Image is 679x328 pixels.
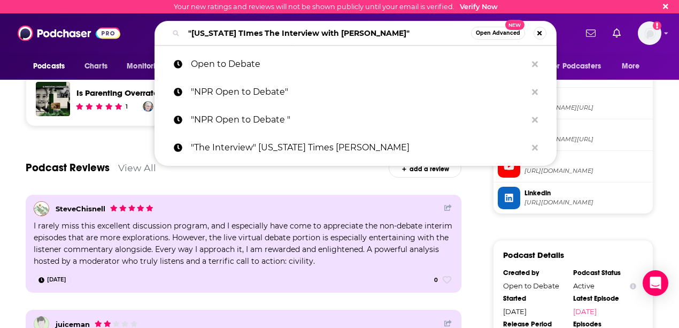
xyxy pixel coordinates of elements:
span: New [505,20,524,30]
span: Podcasts [33,59,65,74]
span: Open Advanced [476,30,520,36]
button: Show profile menu [638,21,661,45]
span: Monitoring [127,59,165,74]
a: Show notifications dropdown [582,24,600,42]
a: "NPR Open to Debate" [155,78,557,106]
a: Share Button [444,319,452,327]
a: "NPR Open to Debate " [155,106,557,134]
a: Charts [78,56,114,77]
span: [DATE] [47,274,66,285]
div: Open Intercom Messenger [643,270,668,296]
a: Open to Debate [155,50,557,78]
span: 0 [434,276,438,285]
div: Search podcasts, credits, & more... [155,21,557,45]
a: SteveChisnell [56,204,105,213]
p: "NPR Open to Debate " [191,106,527,134]
div: Community Rating: 5 out of 5 [75,103,124,111]
span: For Podcasters [550,59,601,74]
div: I rarely miss this excellent discussion program, and I especially have come to appreciate the non... [34,220,455,267]
div: add a review [389,158,461,177]
button: Show Info [630,282,636,290]
div: Your new ratings and reviews will not be shown publicly until your email is verified. [174,3,498,11]
div: Created by [503,269,566,277]
div: 1 [126,103,128,110]
a: YouTube[URL][DOMAIN_NAME] [498,155,649,178]
span: Charts [84,59,107,74]
span: Logged in as tgilbride [638,21,661,45]
button: open menu [614,56,653,77]
div: Started [503,294,566,303]
p: "NPR Open to Debate" [191,78,527,106]
button: open menu [119,56,179,77]
a: Oct 8th, 2021 [34,276,71,284]
span: Linkedin [524,188,649,198]
div: Open to Debate [503,281,566,290]
div: Latest Episode [573,294,636,303]
a: View All [118,162,156,173]
span: https://www.linkedin.com/company/opentodebate [524,199,649,207]
a: Linkedin[URL][DOMAIN_NAME] [498,187,649,209]
a: Instagram[DOMAIN_NAME][URL] [498,124,649,146]
img: SteveChisnell [34,201,49,217]
button: Open AdvancedNew [471,27,525,40]
input: Search podcasts, credits, & more... [184,25,471,42]
svg: Email not verified [653,21,661,30]
a: Verify Now [460,3,498,11]
div: SteveChisnell's Rating: 5 out of 5 [110,202,154,215]
p: "The Interview" New York Times David Marchese [191,134,527,162]
img: Is Parenting Overrated? [36,82,70,116]
span: https://www.youtube.com/@OpentoDebate [524,167,649,175]
a: Podcast Reviews [26,161,110,174]
div: Active [573,281,636,290]
span: More [622,59,640,74]
a: "The Interview" [US_STATE] Times [PERSON_NAME] [155,134,557,162]
a: Share Button [444,203,452,211]
h3: Podcast Details [503,250,564,260]
span: X/Twitter [524,94,649,103]
a: Show notifications dropdown [608,24,625,42]
div: Podcast Status [573,269,636,277]
div: [DATE] [503,307,566,316]
img: John Donvan [143,101,153,112]
img: User Profile [638,21,661,45]
span: instagram.com/opentodebateorg [524,135,649,143]
img: Podchaser - Follow, Share and Rate Podcasts [18,23,120,43]
span: twitter.com/OpentoDebateOrg [524,104,649,112]
span: Instagram [524,125,649,135]
button: open menu [543,56,616,77]
a: [DATE] [573,307,636,316]
a: X/Twitter[DOMAIN_NAME][URL] [498,92,649,115]
button: open menu [26,56,79,77]
a: Is Parenting Overrated? [76,88,168,98]
p: Open to Debate [191,50,527,78]
span: YouTube [524,157,649,166]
